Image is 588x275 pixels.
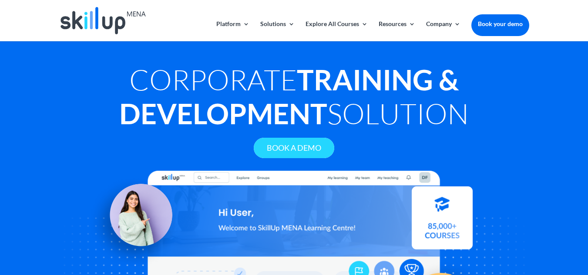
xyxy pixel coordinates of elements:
img: Learning Management Solution - SkillUp [87,174,181,268]
a: Book A Demo [254,138,334,158]
a: Explore All Courses [306,21,368,41]
a: Platform [216,21,249,41]
a: Book your demo [471,14,529,33]
a: Resources [379,21,415,41]
a: Solutions [260,21,295,41]
img: Courses library - SkillUp MENA [412,190,473,253]
iframe: Chat Widget [443,181,588,275]
strong: Training & Development [119,63,459,130]
a: Company [426,21,460,41]
img: Skillup Mena [60,7,146,34]
h1: Corporate Solution [59,63,529,135]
